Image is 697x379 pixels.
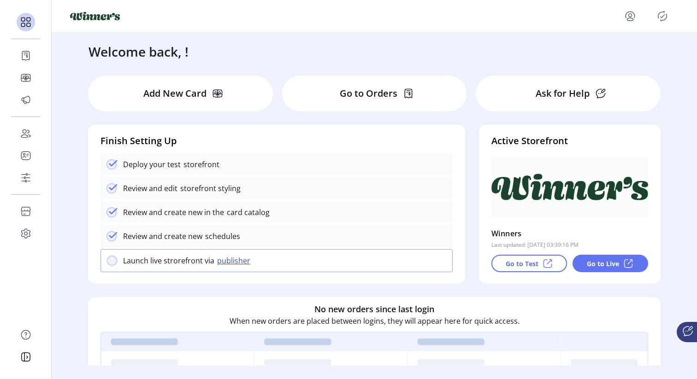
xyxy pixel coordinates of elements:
[224,207,270,218] p: card catalog
[181,159,219,170] p: storefront
[100,134,453,148] h4: Finish Setting Up
[214,255,256,266] button: publisher
[623,9,638,23] button: menu
[506,259,538,268] p: Go to Test
[123,255,214,266] p: Launch live strorefront via
[143,87,207,100] p: Add New Card
[123,183,177,194] p: Review and edit
[587,259,619,268] p: Go to Live
[123,231,202,242] p: Review and create new
[177,183,241,194] p: storefront styling
[123,159,181,170] p: Deploy your test
[314,303,434,315] h6: No new orders since last login
[491,241,579,249] p: Last updated: [DATE] 03:39:16 PM
[230,315,520,327] p: When new orders are placed between logins, they will appear here for quick access.
[491,134,648,148] h4: Active Storefront
[123,207,224,218] p: Review and create new in the
[202,231,240,242] p: schedules
[340,87,397,100] p: Go to Orders
[89,42,189,61] h3: Welcome back, !
[655,9,670,23] button: Publisher Panel
[491,226,522,241] p: Winners
[536,87,590,100] p: Ask for Help
[70,12,120,20] img: logo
